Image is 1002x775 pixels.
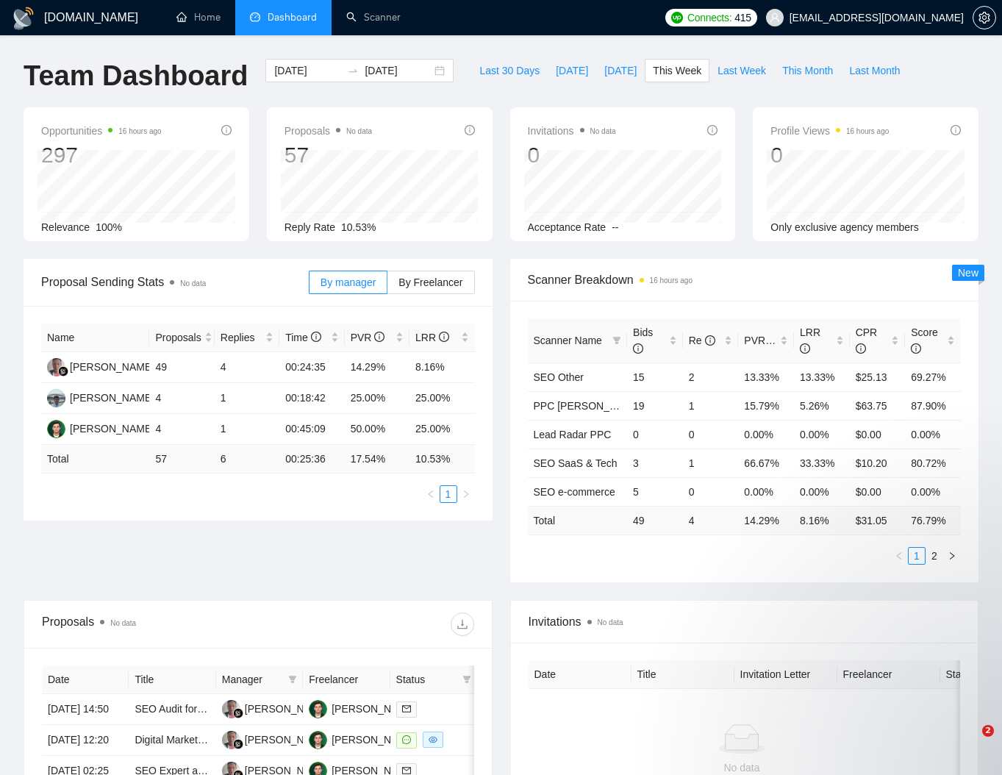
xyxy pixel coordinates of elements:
[905,420,961,449] td: 0.00%
[155,329,201,346] span: Proposals
[351,332,385,343] span: PVR
[440,485,457,503] li: 1
[973,12,995,24] span: setting
[534,400,682,412] a: PPС [PERSON_NAME]'s Set up
[683,362,739,391] td: 2
[221,125,232,135] span: info-circle
[846,127,889,135] time: 16 hours ago
[849,63,900,79] span: Last Month
[683,391,739,420] td: 1
[149,414,214,445] td: 4
[274,63,341,79] input: Start date
[216,665,303,694] th: Manager
[707,125,717,135] span: info-circle
[794,420,850,449] td: 0.00%
[70,359,154,375] div: [PERSON_NAME]
[633,343,643,354] span: info-circle
[926,548,942,564] a: 2
[973,12,996,24] a: setting
[215,414,279,445] td: 1
[598,618,623,626] span: No data
[890,547,908,565] li: Previous Page
[285,141,372,169] div: 57
[347,65,359,76] span: to
[309,731,327,749] img: MS
[794,362,850,391] td: 13.33%
[402,704,411,713] span: mail
[612,221,618,233] span: --
[738,420,794,449] td: 0.00%
[627,420,683,449] td: 0
[653,63,701,79] span: This Week
[850,420,906,449] td: $0.00
[245,732,329,748] div: [PERSON_NAME]
[717,63,766,79] span: Last Week
[415,332,449,343] span: LRR
[596,59,645,82] button: [DATE]
[687,10,731,26] span: Connects:
[285,221,335,233] span: Reply Rate
[794,449,850,477] td: 33.33%
[800,343,810,354] span: info-circle
[534,371,584,383] a: SEO Other
[841,59,908,82] button: Last Month
[288,675,297,684] span: filter
[556,63,588,79] span: [DATE]
[222,733,329,745] a: WW[PERSON_NAME]
[534,486,615,498] a: SEO e-commerce
[311,332,321,342] span: info-circle
[528,271,962,289] span: Scanner Breakdown
[794,477,850,506] td: 0.00%
[774,59,841,82] button: This Month
[548,59,596,82] button: [DATE]
[346,11,401,24] a: searchScanner
[471,59,548,82] button: Last 30 Days
[341,221,376,233] span: 10.53%
[180,279,206,287] span: No data
[770,221,919,233] span: Only exclusive agency members
[627,362,683,391] td: 15
[671,12,683,24] img: upwork-logo.png
[429,735,437,744] span: eye
[279,383,344,414] td: 00:18:42
[402,766,411,775] span: mail
[951,125,961,135] span: info-circle
[245,701,329,717] div: [PERSON_NAME]
[705,335,715,346] span: info-circle
[309,700,327,718] img: MS
[609,329,624,351] span: filter
[12,7,35,30] img: logo
[398,276,462,288] span: By Freelancer
[612,336,621,345] span: filter
[627,477,683,506] td: 5
[943,547,961,565] button: right
[279,445,344,474] td: 00:25:36
[943,547,961,565] li: Next Page
[451,612,474,636] button: download
[952,725,987,760] iframe: Intercom live chat
[465,125,475,135] span: info-circle
[529,660,631,689] th: Date
[129,694,215,725] td: SEO Audit for Website
[650,276,693,285] time: 16 hours ago
[332,701,416,717] div: [PERSON_NAME]
[850,506,906,535] td: $ 31.05
[42,612,258,636] div: Proposals
[462,490,470,499] span: right
[285,122,372,140] span: Proposals
[365,63,432,79] input: End date
[895,551,903,560] span: left
[110,619,136,627] span: No data
[215,445,279,474] td: 6
[233,708,243,718] img: gigradar-bm.png
[738,506,794,535] td: 14.29 %
[96,221,122,233] span: 100%
[41,445,149,474] td: Total
[738,362,794,391] td: 13.33%
[149,352,214,383] td: 49
[689,335,715,346] span: Re
[905,506,961,535] td: 76.79 %
[534,335,602,346] span: Scanner Name
[422,485,440,503] button: left
[982,725,994,737] span: 2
